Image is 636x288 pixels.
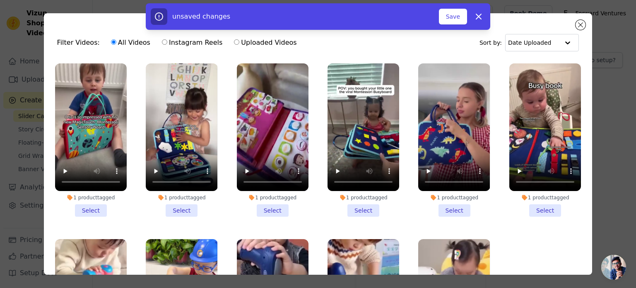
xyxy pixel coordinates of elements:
div: 1 product tagged [237,194,308,201]
div: 1 product tagged [509,194,581,201]
div: 1 product tagged [328,194,399,201]
div: Filter Videos: [57,33,301,52]
label: Instagram Reels [161,37,223,48]
div: 1 product tagged [55,194,127,201]
button: Save [439,9,467,24]
span: unsaved changes [172,12,230,20]
a: Open chat [601,255,626,280]
div: Sort by: [479,34,579,51]
label: All Videos [111,37,151,48]
label: Uploaded Videos [234,37,297,48]
div: 1 product tagged [146,194,217,201]
div: 1 product tagged [418,194,490,201]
